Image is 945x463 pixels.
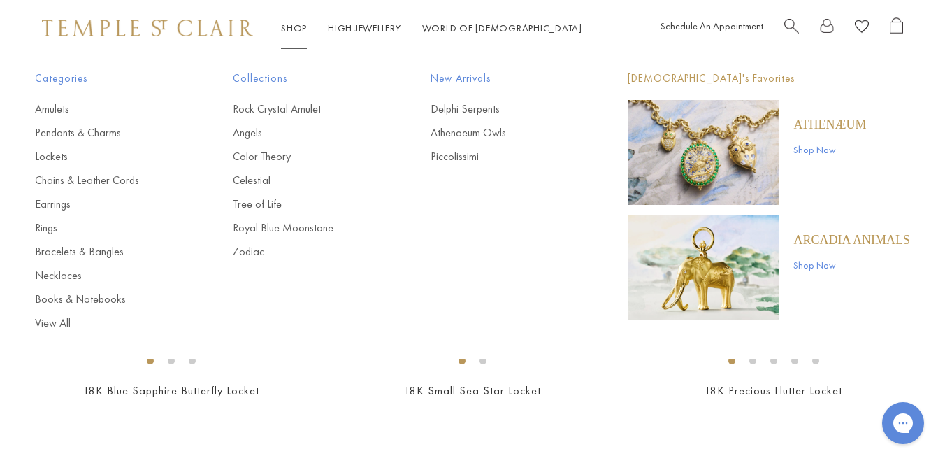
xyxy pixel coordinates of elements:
a: Books & Notebooks [35,292,177,307]
a: Angels [233,125,375,141]
span: New Arrivals [431,70,572,87]
a: Amulets [35,101,177,117]
span: Categories [35,70,177,87]
a: Bracelets & Bangles [35,244,177,259]
a: Delphi Serpents [431,101,572,117]
a: Necklaces [35,268,177,283]
a: Earrings [35,197,177,212]
a: Celestial [233,173,375,188]
span: Collections [233,70,375,87]
a: 18K Precious Flutter Locket [705,383,842,398]
a: Search [784,17,799,39]
iframe: Gorgias live chat messenger [875,397,931,449]
a: Chains & Leather Cords [35,173,177,188]
a: Rock Crystal Amulet [233,101,375,117]
a: Shop Now [793,142,866,157]
a: High JewelleryHigh Jewellery [328,22,401,34]
img: Temple St. Clair [42,20,253,36]
a: Color Theory [233,149,375,164]
a: ARCADIA ANIMALS [793,232,910,248]
a: Open Shopping Bag [890,17,903,39]
a: Zodiac [233,244,375,259]
a: Royal Blue Moonstone [233,220,375,236]
a: Piccolissimi [431,149,572,164]
a: View Wishlist [855,17,869,39]
a: Athenæum [793,117,866,132]
a: Shop Now [793,257,910,273]
a: ShopShop [281,22,307,34]
a: View All [35,315,177,331]
a: World of [DEMOGRAPHIC_DATA]World of [DEMOGRAPHIC_DATA] [422,22,582,34]
p: [DEMOGRAPHIC_DATA]'s Favorites [628,70,910,87]
a: Athenaeum Owls [431,125,572,141]
a: Schedule An Appointment [661,20,763,32]
a: Rings [35,220,177,236]
a: Tree of Life [233,197,375,212]
a: Lockets [35,149,177,164]
a: 18K Small Sea Star Locket [404,383,541,398]
nav: Main navigation [281,20,582,37]
a: 18K Blue Sapphire Butterfly Locket [83,383,259,398]
a: Pendants & Charms [35,125,177,141]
